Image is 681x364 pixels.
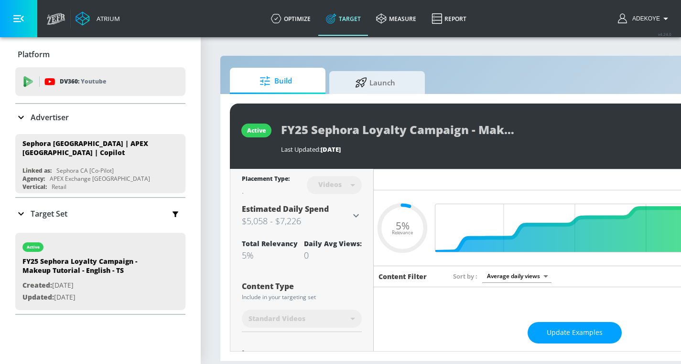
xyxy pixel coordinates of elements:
span: Sort by [453,272,477,281]
span: Estimated Daily Spend [242,204,329,214]
span: [DATE] [321,145,341,154]
p: [DATE] [22,291,156,303]
span: v 4.24.0 [658,31,671,37]
div: Languages [242,350,362,357]
div: 0 [304,250,362,261]
p: Platform [18,49,50,60]
p: Target Set [31,208,67,219]
p: [DATE] [22,280,156,291]
a: measure [368,1,424,36]
div: Total Relevancy [242,239,298,248]
a: Target [318,1,368,36]
div: Advertiser [15,104,185,131]
div: active [27,245,40,250]
div: FY25 Sephora Loyalty Campaign - Makeup Tutorial - English - TS [22,257,156,280]
span: Updated: [22,292,54,302]
h6: Content Filter [378,272,427,281]
div: Vertical: [22,183,47,191]
h3: $5,058 - $7,226 [242,214,350,228]
div: Linked as: [22,166,52,175]
span: Build [239,70,312,93]
div: Sephora [GEOGRAPHIC_DATA] | APEX [GEOGRAPHIC_DATA] | CopilotLinked as:Sephora CA [Co-Pilot]Agency... [15,134,185,193]
div: Retail [52,183,66,191]
span: Created: [22,281,52,290]
span: Launch [339,71,411,94]
div: Videos [313,180,346,188]
span: Relevance [392,230,413,235]
button: Update Examples [528,322,622,343]
div: Include in your targeting set [242,294,362,300]
div: active [247,126,266,135]
span: login as: adekoye.oladapo@zefr.com [628,15,660,22]
div: Average daily views [482,270,551,282]
div: Placement Type: [242,175,290,185]
div: activeFY25 Sephora Loyalty Campaign - Makeup Tutorial - English - TSCreated:[DATE]Updated:[DATE] [15,233,185,310]
div: Target Set [15,198,185,229]
span: Standard Videos [249,314,305,323]
div: DV360: Youtube [15,67,185,96]
a: optimize [263,1,318,36]
div: Daily Avg Views: [304,239,362,248]
div: 5% [242,250,298,261]
div: Content Type [242,282,362,290]
div: Platform [15,41,185,68]
div: APEX Exchange [GEOGRAPHIC_DATA] [50,175,150,183]
p: DV360: [60,76,106,87]
p: Advertiser [31,112,69,123]
span: Update Examples [547,327,603,339]
span: 5% [396,220,410,230]
div: Atrium [93,14,120,23]
button: Adekoye [618,13,671,24]
a: Report [424,1,474,36]
a: Atrium [76,11,120,26]
p: Youtube [81,76,106,86]
div: Agency: [22,175,45,183]
div: Sephora CA [Co-Pilot] [56,166,114,175]
div: Estimated Daily Spend$5,058 - $7,226 [242,204,362,228]
div: Sephora [GEOGRAPHIC_DATA] | APEX [GEOGRAPHIC_DATA] | Copilot [22,139,170,157]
